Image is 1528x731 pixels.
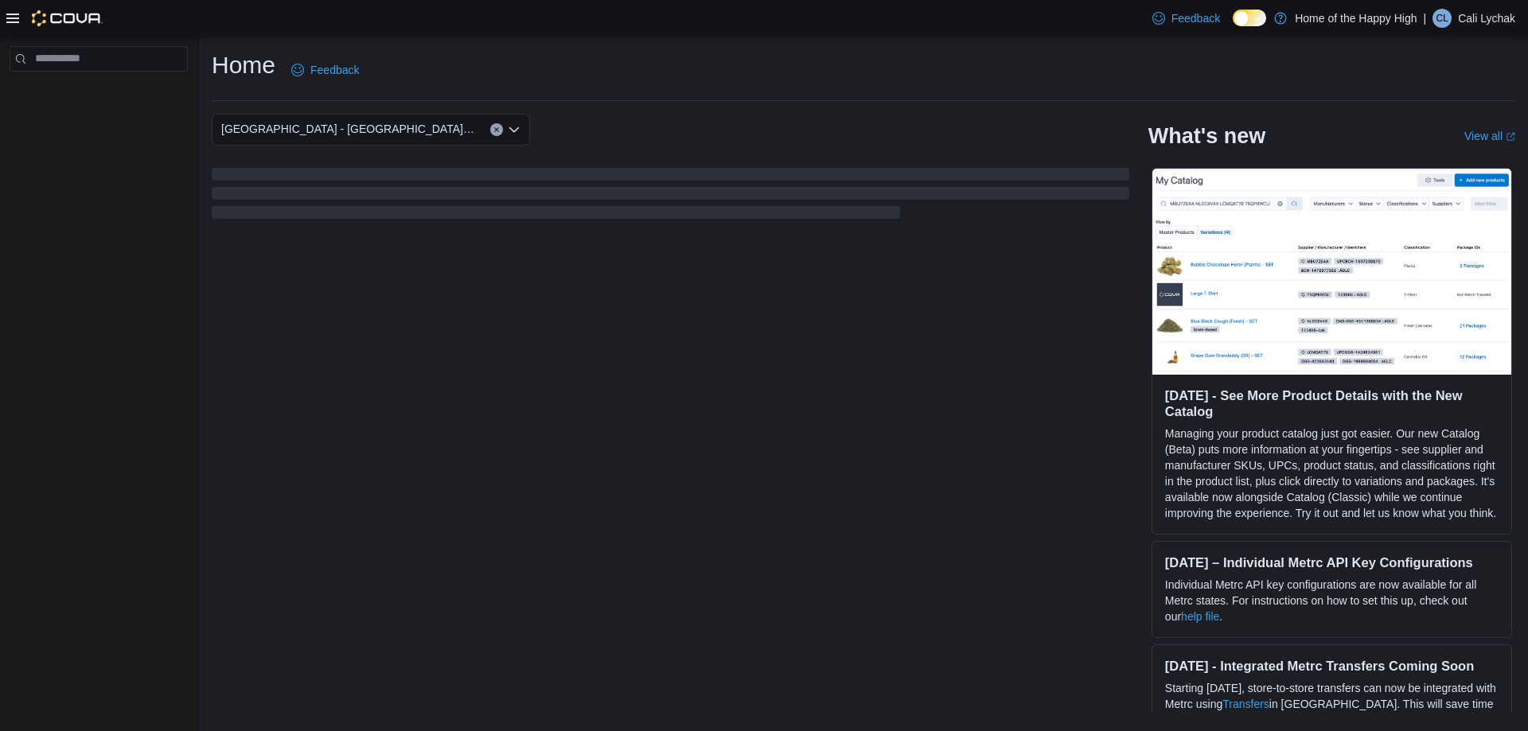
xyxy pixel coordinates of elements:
span: Feedback [1171,10,1220,26]
a: help file [1181,610,1219,623]
nav: Complex example [10,75,188,113]
h3: [DATE] - See More Product Details with the New Catalog [1165,387,1499,419]
button: Open list of options [508,123,520,136]
h2: What's new [1148,123,1265,149]
p: | [1424,9,1427,28]
a: Feedback [1146,2,1226,34]
p: Cali Lychak [1458,9,1515,28]
span: [GEOGRAPHIC_DATA] - [GEOGRAPHIC_DATA] - Fire & Flower [221,119,474,138]
svg: External link [1506,132,1515,142]
h1: Home [212,49,275,81]
span: Feedback [310,62,359,78]
p: Individual Metrc API key configurations are now available for all Metrc states. For instructions ... [1165,577,1499,624]
h3: [DATE] – Individual Metrc API Key Configurations [1165,554,1499,570]
p: Managing your product catalog just got easier. Our new Catalog (Beta) puts more information at yo... [1165,426,1499,521]
h3: [DATE] - Integrated Metrc Transfers Coming Soon [1165,658,1499,674]
a: View allExternal link [1464,130,1515,142]
div: Cali Lychak [1432,9,1452,28]
a: Feedback [285,54,365,86]
input: Dark Mode [1233,10,1266,26]
span: Loading [212,171,1129,222]
img: Cova [32,10,103,26]
button: Clear input [490,123,503,136]
span: CL [1436,9,1448,28]
p: Home of the Happy High [1295,9,1417,28]
a: Transfers [1222,698,1269,710]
